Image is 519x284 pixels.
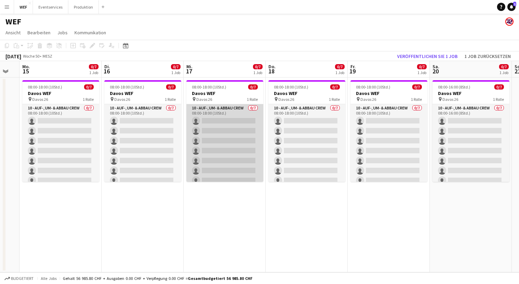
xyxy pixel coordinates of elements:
span: 0/7 [248,84,258,90]
span: 08:00-18:00 (10Std.) [192,84,226,90]
span: Gesamtbudgetiert 56 985.80 CHF [188,276,252,281]
span: Mo. [22,63,30,70]
span: 1 Rolle [411,97,422,102]
button: Budgetiert [3,275,35,282]
span: Davos 26 [196,97,212,102]
span: 17 [185,67,193,75]
a: 1 [507,3,516,11]
span: 0/7 [417,64,427,69]
span: 08:00-18:00 (10Std.) [28,84,62,90]
span: 1 [513,2,516,6]
button: Produktion [68,0,99,14]
h3: Davos WEF [350,90,427,96]
h3: Davos WEF [186,90,263,96]
span: 0/7 [499,64,509,69]
app-card-role: 10 - Auf-, Um- & Abbau Crew0/708:00-18:00 (10Std.) [104,104,181,187]
span: 1 Rolle [493,97,504,102]
span: 08:00-18:00 (10Std.) [356,84,390,90]
span: 0/7 [335,64,345,69]
span: 08:00-18:00 (10Std.) [274,84,308,90]
app-job-card: 08:00-18:00 (10Std.)0/7Davos WEF Davos 261 Rolle10 - Auf-, Um- & Abbau Crew0/708:00-18:00 (10Std.) [268,80,345,182]
div: 1 Job [171,70,180,75]
button: 1 Job zurücksetzen [462,52,514,61]
div: 1 Job [335,70,344,75]
span: 19 [349,67,356,75]
span: 16 [103,67,110,75]
h3: Davos WEF [432,90,509,96]
span: 0/7 [494,84,504,90]
span: Davos 26 [360,97,376,102]
span: 0/7 [253,64,263,69]
span: Woche 50 [23,54,40,59]
span: Ansicht [5,29,21,36]
app-job-card: 08:00-18:00 (10Std.)0/7Davos WEF Davos 261 Rolle10 - Auf-, Um- & Abbau Crew0/708:00-18:00 (10Std.) [104,80,181,182]
span: 1 Rolle [165,97,176,102]
button: Veröffentlichen Sie 1 Job [394,52,460,61]
a: Jobs [55,28,70,37]
h1: WEF [5,16,21,27]
span: 1 Rolle [83,97,94,102]
span: 1 Rolle [329,97,340,102]
button: WEF [14,0,33,14]
span: 20 [431,67,439,75]
h3: Davos WEF [268,90,345,96]
app-card-role: 10 - Auf-, Um- & Abbau Crew0/708:00-16:00 (8Std.) [432,104,509,187]
app-card-role: 10 - Auf-, Um- & Abbau Crew0/708:00-18:00 (10Std.) [350,104,427,187]
span: 0/7 [330,84,340,90]
app-card-role: 10 - Auf-, Um- & Abbau Crew0/708:00-18:00 (10Std.) [186,104,263,187]
a: Kommunikation [72,28,109,37]
a: Ansicht [3,28,23,37]
h3: Davos WEF [22,90,99,96]
span: 15 [21,67,30,75]
span: Davos 26 [278,97,294,102]
div: 1 Job [89,70,98,75]
div: Gehalt 56 985.80 CHF + Ausgaben 0.00 CHF + Verpflegung 0.00 CHF = [63,276,252,281]
div: 1 Job [253,70,262,75]
app-job-card: 08:00-18:00 (10Std.)0/7Davos WEF Davos 261 Rolle10 - Auf-, Um- & Abbau Crew0/708:00-18:00 (10Std.) [22,80,99,182]
span: Kommunikation [74,29,106,36]
div: 1 Job [499,70,508,75]
span: Sa. [432,63,439,70]
span: 1 Rolle [247,97,258,102]
app-card-role: 10 - Auf-, Um- & Abbau Crew0/708:00-18:00 (10Std.) [22,104,99,187]
app-job-card: 08:00-16:00 (8Std.)0/7Davos WEF Davos 261 Rolle10 - Auf-, Um- & Abbau Crew0/708:00-16:00 (8Std.) [432,80,509,182]
span: 0/7 [89,64,99,69]
button: Eventservices [33,0,68,14]
span: Jobs [57,29,68,36]
app-card-role: 10 - Auf-, Um- & Abbau Crew0/708:00-18:00 (10Std.) [268,104,345,187]
span: Mi. [186,63,193,70]
span: 08:00-18:00 (10Std.) [110,84,144,90]
span: 08:00-16:00 (8Std.) [438,84,470,90]
span: 0/7 [166,84,176,90]
div: [DATE] [5,53,21,60]
span: 0/7 [84,84,94,90]
span: Alle Jobs [41,276,57,281]
span: Do. [268,63,276,70]
span: Fr. [350,63,356,70]
span: Davos 26 [442,97,458,102]
span: Davos 26 [32,97,48,102]
div: 1 Job [417,70,426,75]
span: Davos 26 [114,97,130,102]
h3: Davos WEF [104,90,181,96]
span: Di. [104,63,110,70]
span: 0/7 [412,84,422,90]
span: Budgetiert [11,276,34,281]
span: 18 [267,67,276,75]
div: MESZ [43,54,52,59]
app-job-card: 08:00-18:00 (10Std.)0/7Davos WEF Davos 261 Rolle10 - Auf-, Um- & Abbau Crew0/708:00-18:00 (10Std.) [350,80,427,182]
a: Bearbeiten [25,28,53,37]
app-user-avatar: Team Zeitpol [505,17,514,26]
app-job-card: 08:00-18:00 (10Std.)0/7Davos WEF Davos 261 Rolle10 - Auf-, Um- & Abbau Crew0/708:00-18:00 (10Std.) [186,80,263,182]
span: Bearbeiten [27,29,50,36]
span: 0/7 [171,64,181,69]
